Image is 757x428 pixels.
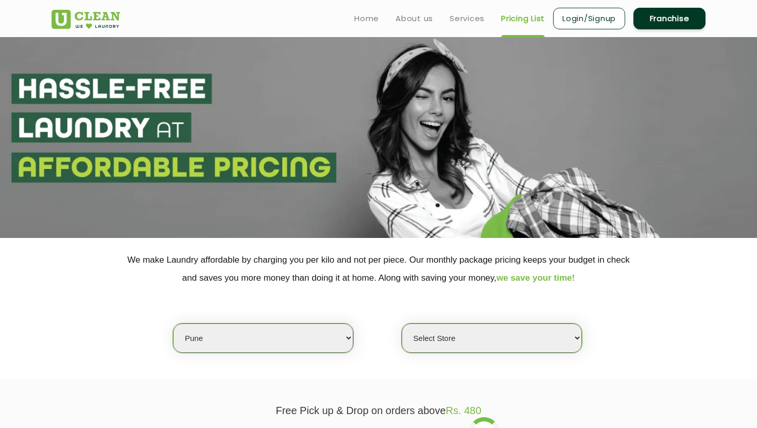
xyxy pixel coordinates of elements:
[395,12,433,25] a: About us
[553,8,625,29] a: Login/Signup
[354,12,379,25] a: Home
[446,405,481,416] span: Rs. 480
[51,10,120,29] img: UClean Laundry and Dry Cleaning
[450,12,485,25] a: Services
[51,251,706,287] p: We make Laundry affordable by charging you per kilo and not per piece. Our monthly package pricin...
[51,405,706,417] p: Free Pick up & Drop on orders above
[633,8,706,29] a: Franchise
[501,12,545,25] a: Pricing List
[496,273,575,283] span: we save your time!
